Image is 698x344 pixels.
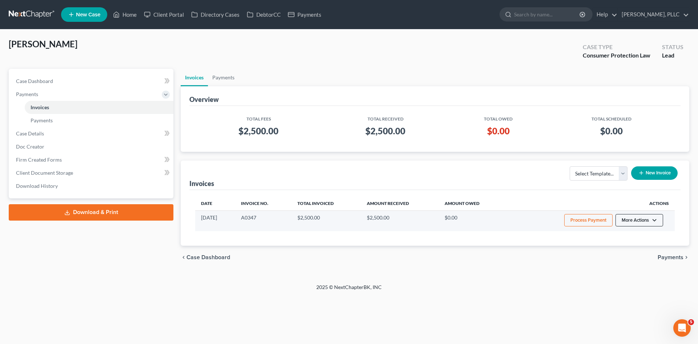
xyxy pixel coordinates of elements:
[76,12,100,17] span: New Case
[181,254,186,260] i: chevron_left
[615,214,663,226] button: More Actions
[189,95,219,104] div: Overview
[16,78,53,84] span: Case Dashboard
[361,196,439,210] th: Amount Received
[583,51,650,60] div: Consumer Protection Law
[514,8,581,21] input: Search by name...
[9,204,173,221] a: Download & Print
[658,254,689,260] button: Payments chevron_right
[10,179,173,193] a: Download History
[449,112,548,122] th: Total Owed
[284,8,325,21] a: Payments
[662,43,683,51] div: Status
[688,319,694,325] span: 5
[328,125,443,137] h3: $2,500.00
[181,69,208,86] a: Invoices
[25,114,173,127] a: Payments
[195,196,235,210] th: Date
[673,319,691,337] iframe: Intercom live chat
[292,196,361,210] th: Total Invoiced
[564,214,613,226] button: Process Payment
[243,8,284,21] a: DebtorCC
[16,91,38,97] span: Payments
[201,125,316,137] h3: $2,500.00
[9,39,77,49] span: [PERSON_NAME]
[439,211,506,231] td: $0.00
[16,183,58,189] span: Download History
[361,211,439,231] td: $2,500.00
[658,254,683,260] span: Payments
[140,8,188,21] a: Client Portal
[25,101,173,114] a: Invoices
[31,104,49,110] span: Invoices
[439,196,506,210] th: Amount Owed
[683,254,689,260] i: chevron_right
[16,170,73,176] span: Client Document Storage
[593,8,617,21] a: Help
[208,69,239,86] a: Payments
[109,8,140,21] a: Home
[554,125,669,137] h3: $0.00
[10,75,173,88] a: Case Dashboard
[322,112,449,122] th: Total Received
[195,211,235,231] td: [DATE]
[189,179,214,188] div: Invoices
[235,196,292,210] th: Invoice No.
[235,211,292,231] td: A0347
[142,284,556,297] div: 2025 © NextChapterBK, INC
[181,254,230,260] button: chevron_left Case Dashboard
[31,117,53,123] span: Payments
[631,166,678,180] button: New Invoice
[618,8,689,21] a: [PERSON_NAME], PLLC
[16,130,44,137] span: Case Details
[10,166,173,179] a: Client Document Storage
[10,140,173,153] a: Doc Creator
[186,254,230,260] span: Case Dashboard
[10,127,173,140] a: Case Details
[662,51,683,60] div: Lead
[548,112,675,122] th: Total Scheduled
[10,153,173,166] a: Firm Created Forms
[16,143,44,150] span: Doc Creator
[292,211,361,231] td: $2,500.00
[16,157,62,163] span: Firm Created Forms
[188,8,243,21] a: Directory Cases
[195,112,322,122] th: Total Fees
[455,125,542,137] h3: $0.00
[583,43,650,51] div: Case Type
[506,196,675,210] th: Actions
